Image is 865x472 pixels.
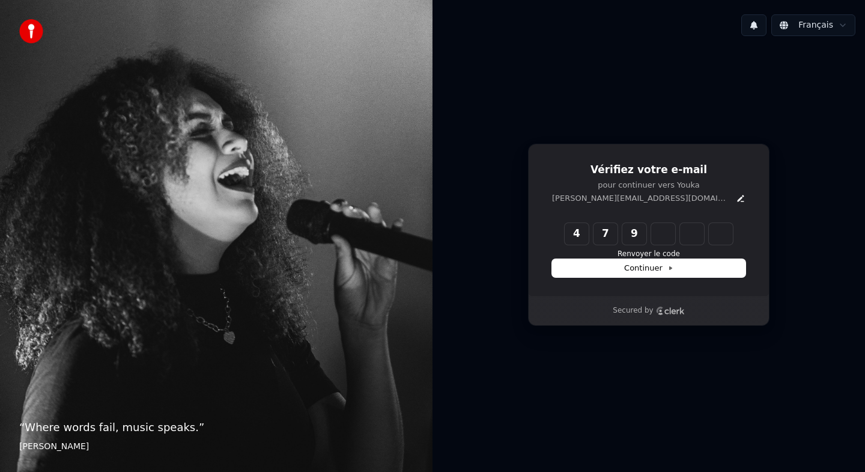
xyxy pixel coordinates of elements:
[613,306,653,316] p: Secured by
[19,419,413,436] p: “ Where words fail, music speaks. ”
[552,259,745,277] button: Continuer
[618,250,680,259] button: Renvoyer le code
[656,307,685,315] a: Clerk logo
[552,163,745,177] h1: Vérifiez votre e-mail
[736,194,745,203] button: Edit
[19,441,413,453] footer: [PERSON_NAME]
[624,263,673,274] span: Continuer
[552,193,731,204] p: [PERSON_NAME][EMAIL_ADDRESS][DOMAIN_NAME]
[565,223,757,245] input: Enter verification code
[552,180,745,191] p: pour continuer vers Youka
[19,19,43,43] img: youka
